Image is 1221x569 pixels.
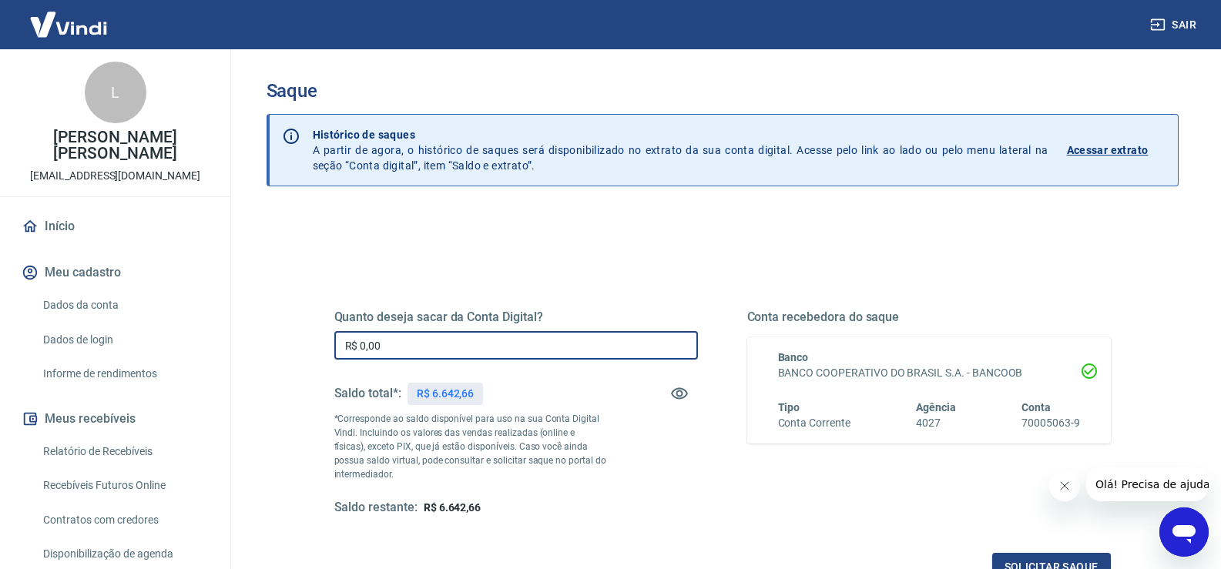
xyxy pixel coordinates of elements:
[37,290,212,321] a: Dados da conta
[424,501,481,514] span: R$ 6.642,66
[37,358,212,390] a: Informe de rendimentos
[267,80,1179,102] h3: Saque
[916,415,956,431] h6: 4027
[334,386,401,401] h5: Saldo total*:
[1021,401,1051,413] span: Conta
[1021,415,1080,431] h6: 70005063-9
[1049,470,1080,501] iframe: Fechar mensagem
[1159,507,1209,557] iframe: Botão para abrir a janela de mensagens
[1067,142,1149,158] p: Acessar extrato
[18,402,212,436] button: Meus recebíveis
[313,127,1048,142] p: Histórico de saques
[778,365,1080,381] h6: BANCO COOPERATIVO DO BRASIL S.A. - BANCOOB
[334,412,607,481] p: *Corresponde ao saldo disponível para uso na sua Conta Digital Vindi. Incluindo os valores das ve...
[747,310,1111,325] h5: Conta recebedora do saque
[1067,127,1166,173] a: Acessar extrato
[778,415,850,431] h6: Conta Corrente
[778,401,800,413] span: Tipo
[778,351,809,363] span: Banco
[18,256,212,290] button: Meu cadastro
[1147,11,1203,39] button: Sair
[417,386,474,402] p: R$ 6.642,66
[1086,467,1209,501] iframe: Mensagem da empresa
[30,168,200,184] p: [EMAIL_ADDRESS][DOMAIN_NAME]
[85,62,146,123] div: L
[37,470,212,501] a: Recebíveis Futuros Online
[37,436,212,467] a: Relatório de Recebíveis
[334,500,418,516] h5: Saldo restante:
[18,209,212,243] a: Início
[9,11,129,23] span: Olá! Precisa de ajuda?
[37,504,212,536] a: Contratos com credores
[313,127,1048,173] p: A partir de agora, o histórico de saques será disponibilizado no extrato da sua conta digital. Ac...
[18,1,119,48] img: Vindi
[12,129,218,162] p: [PERSON_NAME] [PERSON_NAME]
[916,401,956,413] span: Agência
[37,324,212,356] a: Dados de login
[334,310,698,325] h5: Quanto deseja sacar da Conta Digital?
